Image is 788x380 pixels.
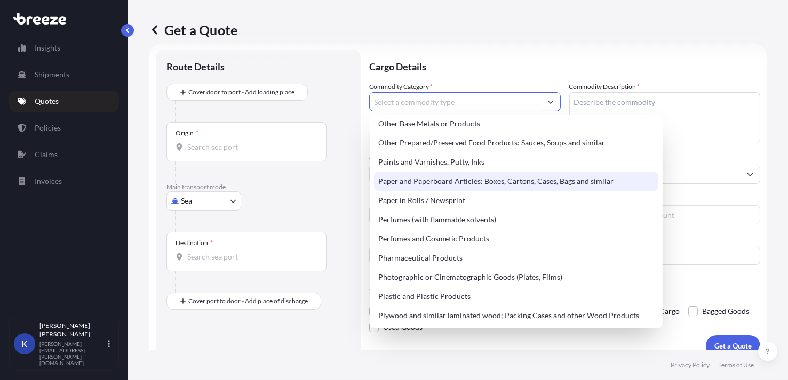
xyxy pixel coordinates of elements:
p: Get a Quote [149,21,237,38]
div: Other Base Metals or Products [374,114,658,133]
div: Pharmaceutical Products [374,248,658,268]
p: Insights [35,43,60,53]
input: Origin [187,142,313,152]
div: Origin [176,129,198,138]
div: Paper in Rolls / Newsprint [374,191,658,210]
p: Cargo Details [369,50,760,82]
p: Terms of Use [718,361,754,369]
div: Plastic and Plastic Products [374,287,658,306]
input: Destination [187,252,313,262]
button: Select transport [166,191,241,211]
span: K [21,338,28,349]
p: [PERSON_NAME] [PERSON_NAME] [39,321,106,338]
p: Policies [35,123,61,133]
p: Invoices [35,176,62,187]
div: Other Prepared/Preserved Food Products: Sauces, Soups and similar [374,133,658,152]
input: Select a commodity type [370,92,541,111]
label: Commodity Category [369,82,433,92]
div: Destination [176,239,213,247]
span: Cover door to port - Add loading place [188,87,294,98]
button: Show suggestions [741,165,760,184]
span: Sea [181,196,192,206]
div: Paints and Varnishes, Putty, Inks [374,152,658,172]
p: Route Details [166,60,225,73]
p: Claims [35,149,58,160]
span: Bagged Goods [702,303,749,319]
label: Commodity Description [569,82,640,92]
p: Get a Quote [714,341,752,351]
p: Privacy Policy [671,361,710,369]
p: Shipments [35,69,69,80]
span: Freight Cost [569,195,761,203]
div: Photographic or Cinematographic Goods (Plates, Films) [374,268,658,287]
button: Show suggestions [541,92,560,111]
div: Perfumes (with flammable solvents) [374,210,658,229]
p: Main transport mode [166,183,350,191]
div: Paper and Paperboard Articles: Boxes, Cartons, Cases, Bags and similar [374,172,658,191]
p: Quotes [35,96,59,107]
div: Perfumes and Cosmetic Products [374,229,658,248]
span: Cover port to door - Add place of discharge [188,296,308,306]
input: Enter name [569,246,761,265]
p: [PERSON_NAME][EMAIL_ADDRESS][PERSON_NAME][DOMAIN_NAME] [39,341,106,366]
input: Enter amount [623,205,761,224]
div: Plywood and similar laminated wood; Packing Cases and other Wood Products [374,306,658,325]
